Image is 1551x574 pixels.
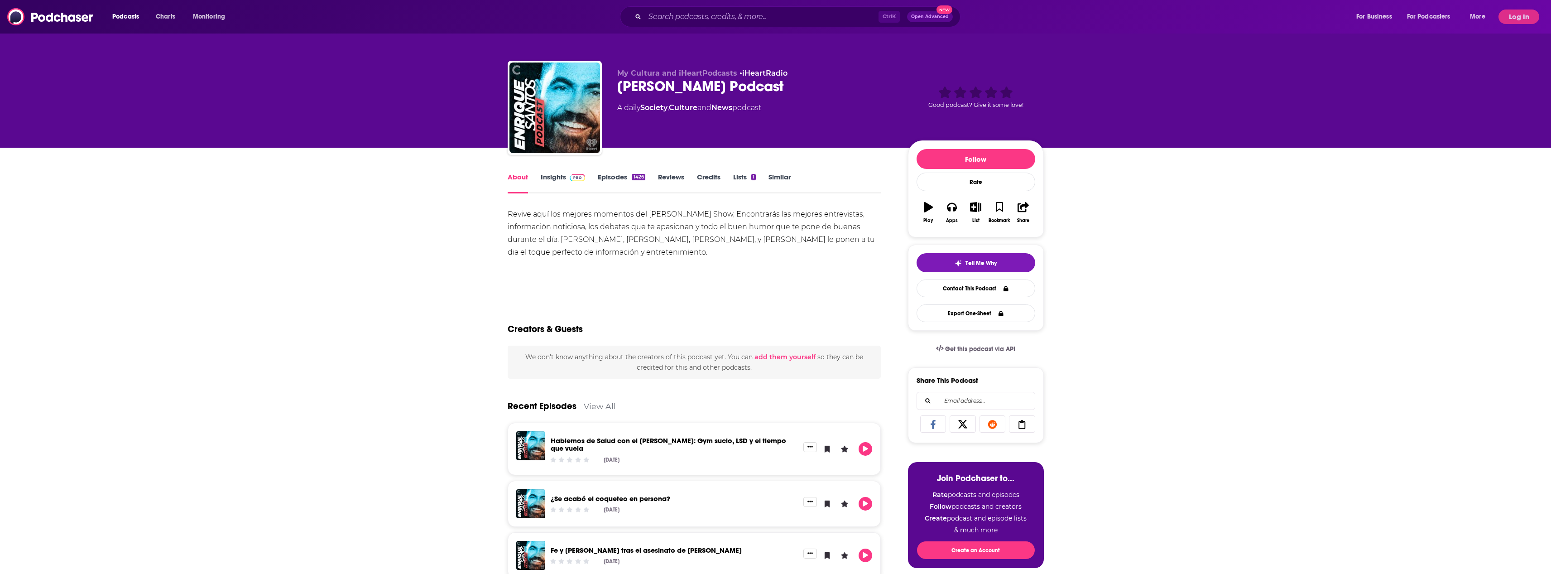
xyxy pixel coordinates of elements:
[917,392,1035,410] div: Search followers
[1017,218,1029,223] div: Share
[936,5,953,14] span: New
[669,103,697,112] a: Culture
[711,103,732,112] a: News
[928,101,1023,108] span: Good podcast? Give it some love!
[112,10,139,23] span: Podcasts
[859,549,872,562] button: Play
[821,497,834,511] button: Bookmark Episode
[549,558,590,565] div: Community Rating: 0 out of 5
[156,10,175,23] span: Charts
[917,149,1035,169] button: Follow
[742,69,788,77] a: iHeartRadio
[821,442,834,456] button: Bookmark Episode
[965,260,997,267] span: Tell Me Why
[859,497,872,511] button: Play
[917,514,1035,522] li: podcast and episode lists
[925,514,947,522] strong: Create
[917,196,940,229] button: Play
[697,173,720,193] a: Credits
[950,415,976,433] a: Share on X/Twitter
[803,442,817,452] button: Show More Button
[1356,10,1392,23] span: For Business
[604,457,619,463] div: [DATE]
[946,218,958,223] div: Apps
[1009,415,1035,433] a: Copy Link
[1407,10,1450,23] span: For Podcasters
[516,489,545,518] img: ¿Se acabó el coqueteo en persona?
[508,323,583,335] h2: Creators & Guests
[908,69,1044,125] div: Good podcast? Give it some love!
[924,392,1028,410] input: Email address...
[551,546,742,555] a: Fe y Esperanza tras el asesinato de Charlie Kirk
[930,502,951,511] strong: Follow
[525,353,863,371] span: We don't know anything about the creators of this podcast yet . You can so they can be credited f...
[193,10,225,23] span: Monitoring
[106,10,151,24] button: open menu
[541,173,586,193] a: InsightsPodchaser Pro
[150,10,181,24] a: Charts
[739,69,788,77] span: •
[821,549,834,562] button: Bookmark Episode
[838,497,851,511] button: Leave a Rating
[945,345,1015,353] span: Get this podcast via API
[617,102,761,113] div: A daily podcast
[640,103,667,112] a: Society
[1498,10,1539,24] button: Log In
[917,541,1035,559] button: Create an Account
[929,338,1023,360] a: Get this podcast via API
[1470,10,1485,23] span: More
[751,174,756,180] div: 1
[604,558,619,564] div: [DATE]
[754,353,816,361] button: add them yourself
[508,173,528,193] a: About
[570,174,586,181] img: Podchaser Pro
[803,497,817,507] button: Show More Button
[549,506,590,513] div: Community Rating: 0 out of 5
[917,253,1035,272] button: tell me why sparkleTell Me Why
[516,541,545,570] img: Fe y Esperanza tras el asesinato de Charlie Kirk
[508,208,881,259] div: Revive aquí los mejores momentos del [PERSON_NAME] Show, Encontrarás las mejores entrevistas, inf...
[508,400,576,412] a: Recent Episodes
[1464,10,1497,24] button: open menu
[932,491,948,499] strong: Rate
[917,491,1035,499] li: podcasts and episodes
[1011,196,1035,229] button: Share
[584,401,616,411] a: View All
[917,526,1035,534] li: & much more
[955,260,962,267] img: tell me why sparkle
[859,442,872,456] button: Play
[604,506,619,513] div: [DATE]
[549,456,590,463] div: Community Rating: 0 out of 5
[516,431,545,460] img: Hablemos de Salud con el Dr. Issa: Gym sucio, LSD y el tiempo que vuela
[920,415,946,433] a: Share on Facebook
[509,63,600,153] img: Enrique Santos Podcast
[917,473,1035,483] h3: Join Podchaser to...
[923,218,933,223] div: Play
[1401,10,1464,24] button: open menu
[988,196,1011,229] button: Bookmark
[1350,10,1403,24] button: open menu
[879,11,900,23] span: Ctrl K
[917,376,978,385] h3: Share This Podcast
[733,173,756,193] a: Lists1
[7,8,94,25] img: Podchaser - Follow, Share and Rate Podcasts
[964,196,987,229] button: List
[989,218,1010,223] div: Bookmark
[917,173,1035,191] div: Rate
[658,173,684,193] a: Reviews
[697,103,711,112] span: and
[838,549,851,562] button: Leave a Rating
[917,280,1035,297] a: Contact This Podcast
[768,173,791,193] a: Similar
[187,10,237,24] button: open menu
[645,10,879,24] input: Search podcasts, credits, & more...
[632,174,645,180] div: 1426
[629,6,969,27] div: Search podcasts, credits, & more...
[972,218,980,223] div: List
[551,436,786,453] a: Hablemos de Salud con el Dr. Issa: Gym sucio, LSD y el tiempo que vuela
